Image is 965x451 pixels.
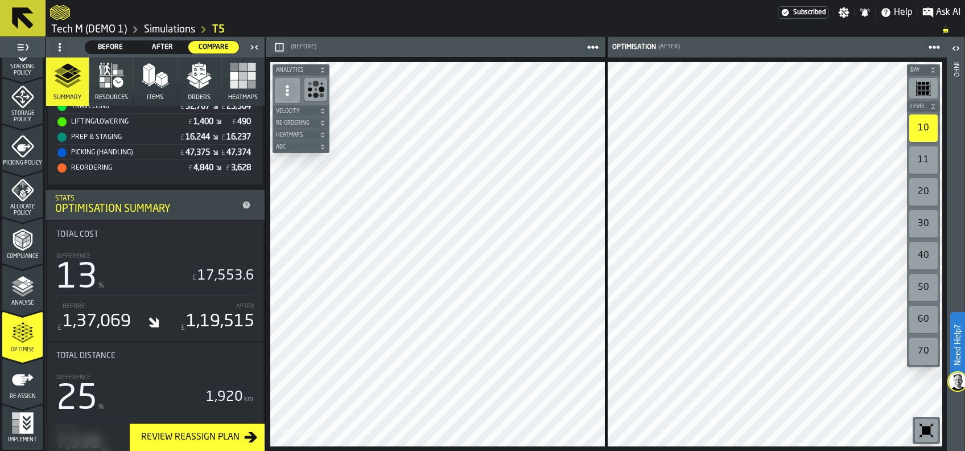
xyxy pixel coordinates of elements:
span: Velocity [274,108,317,114]
div: button-toolbar-undefined [913,417,940,444]
span: Implement [2,437,43,443]
div: button-toolbar-undefined [907,144,940,176]
label: button-toggle-Help [876,6,917,19]
div: stat-Total Cost [47,221,263,341]
span: £ [180,103,184,111]
label: button-toggle-Ask AI [918,6,965,19]
li: menu Compliance [2,218,43,264]
span: £ [221,103,225,111]
div: Stat Value [185,102,210,111]
div: button-toolbar-undefined [907,112,940,144]
label: button-switch-multi-Before [85,40,137,54]
li: menu Analyse [2,265,43,310]
span: £ [221,134,225,142]
li: menu Optimise [2,311,43,357]
span: Bay [908,67,927,73]
span: Picking Policy [2,160,43,166]
span: Summary [53,94,81,101]
div: Stat Value [226,102,251,111]
div: Travelling [57,102,179,111]
span: Help [894,6,913,19]
div: 20 [909,178,938,206]
span: £ [180,134,184,142]
div: Stat Value [237,117,251,126]
a: link-to-/wh/i/48b63d5b-7b01-4ac5-b36e-111296781b18 [144,23,195,36]
svg: Reset zoom and position [917,421,935,440]
span: Level [908,104,927,110]
div: thumb [188,41,239,54]
div: Stat Value [226,133,251,142]
label: button-toggle-Settings [834,7,854,18]
div: button-toolbar-undefined [907,240,940,272]
label: After [225,422,243,432]
div: Picking (Handling) [57,148,179,157]
div: Stat Value [193,163,213,173]
div: thumb [137,41,188,54]
a: link-to-/wh/i/48b63d5b-7b01-4ac5-b36e-111296781b18/settings/billing [778,6,828,19]
span: £ [192,274,196,281]
span: Optimise [2,347,43,353]
span: % [98,282,104,289]
div: button-toolbar-undefined [907,304,940,335]
header: Info [947,37,964,451]
div: Lifting/Lowering [57,117,187,126]
div: Stats [55,195,237,203]
label: Difference [56,372,90,382]
span: Orders [188,94,211,101]
span: (Before) [291,43,316,51]
div: 30 [909,210,938,237]
span: % [98,404,104,411]
div: Title [56,230,254,239]
div: button-toolbar-undefined [907,272,940,304]
a: link-to-/wh/i/48b63d5b-7b01-4ac5-b36e-111296781b18/simulations/dff3a2cd-e2c8-47d3-a670-4d35f7897424 [212,23,225,36]
li: menu Allocate Policy [2,171,43,217]
span: Re-assign [2,393,43,400]
span: Re-Ordering [274,120,317,126]
div: 60 [909,306,938,333]
span: Analytics [274,67,317,73]
div: 1,19,515 [186,311,254,332]
div: Optimisation Summary [55,203,237,215]
span: £ [57,324,61,332]
span: Heatmaps [228,94,258,101]
div: 70 [909,338,938,365]
div: button-toolbar-undefined [302,76,329,105]
div: Stat Value [231,163,251,173]
label: Need Help? [951,313,964,377]
span: ABC [274,144,317,150]
span: £ [188,118,192,126]
span: Ask AI [936,6,960,19]
div: Stat Value [185,148,210,157]
div: 40 [909,242,938,269]
div: 11 [909,146,938,174]
li: menu Picking Policy [2,125,43,170]
div: 13 [56,261,187,296]
span: km [244,396,253,403]
label: After [236,301,254,310]
div: 50 [909,274,938,301]
label: Before [56,422,79,432]
label: button-switch-multi-After [137,40,188,54]
li: menu Stacking Policy [2,31,43,77]
div: Prep & Staging [57,133,179,142]
nav: Breadcrumb [50,23,960,36]
div: Optimisation [610,43,656,51]
div: Menu Subscription [778,6,828,19]
div: Stat Value [193,117,213,126]
div: Title [56,351,254,360]
div: Stat Value [185,133,210,142]
span: £ [221,149,225,157]
button: button- [907,64,940,76]
div: Review Reassign Plan [137,430,244,444]
span: Before [90,42,131,52]
a: link-to-/wh/i/48b63d5b-7b01-4ac5-b36e-111296781b18 [51,23,127,36]
button: button- [273,64,329,76]
label: button-toggle-Notifications [855,7,875,18]
button: button- [273,105,329,117]
div: 1,37,069 [63,311,131,332]
span: £ [188,165,192,173]
span: Storage Policy [2,110,43,123]
button: button- [907,101,940,112]
li: menu Storage Policy [2,78,43,124]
